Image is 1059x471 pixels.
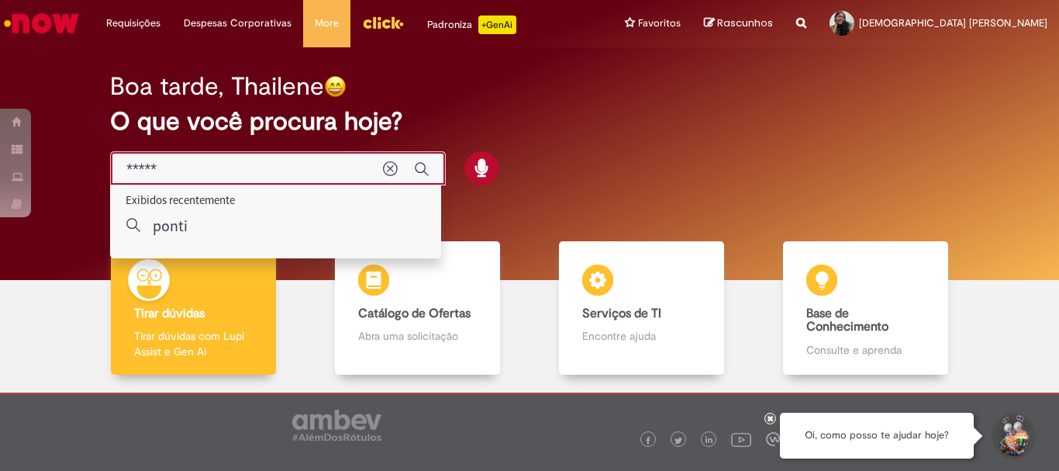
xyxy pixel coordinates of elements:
[81,241,305,376] a: Tirar dúvidas Tirar dúvidas com Lupi Assist e Gen Ai
[674,437,682,445] img: logo_footer_twitter.png
[780,413,974,459] div: Oi, como posso te ajudar hoje?
[134,306,205,321] b: Tirar dúvidas
[638,16,681,31] span: Favoritos
[731,429,751,449] img: logo_footer_youtube.png
[717,16,773,30] span: Rascunhos
[324,75,347,98] img: happy-face.png
[110,108,949,135] h2: O que você procura hoje?
[427,16,516,34] div: Padroniza
[2,8,81,39] img: ServiceNow
[358,306,471,321] b: Catálogo de Ofertas
[705,436,713,445] img: logo_footer_linkedin.png
[110,73,324,100] h2: Boa tarde, Thailene
[582,328,700,344] p: Encontre ajuda
[362,11,404,34] img: click_logo_yellow_360x200.png
[859,16,1047,29] span: [DEMOGRAPHIC_DATA] [PERSON_NAME]
[582,306,661,321] b: Serviços de TI
[806,306,888,335] b: Base de Conhecimento
[806,342,924,358] p: Consulte e aprenda
[134,328,252,359] p: Tirar dúvidas com Lupi Assist e Gen Ai
[478,16,516,34] p: +GenAi
[529,241,754,376] a: Serviços de TI Encontre ajuda
[989,413,1036,459] button: Iniciar Conversa de Suporte
[106,16,160,31] span: Requisições
[184,16,291,31] span: Despesas Corporativas
[358,328,476,344] p: Abra uma solicitação
[754,241,978,376] a: Base de Conhecimento Consulte e aprenda
[292,410,381,441] img: logo_footer_ambev_rotulo_gray.png
[644,437,652,445] img: logo_footer_facebook.png
[305,241,529,376] a: Catálogo de Ofertas Abra uma solicitação
[766,432,780,446] img: logo_footer_workplace.png
[704,16,773,31] a: Rascunhos
[315,16,339,31] span: More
